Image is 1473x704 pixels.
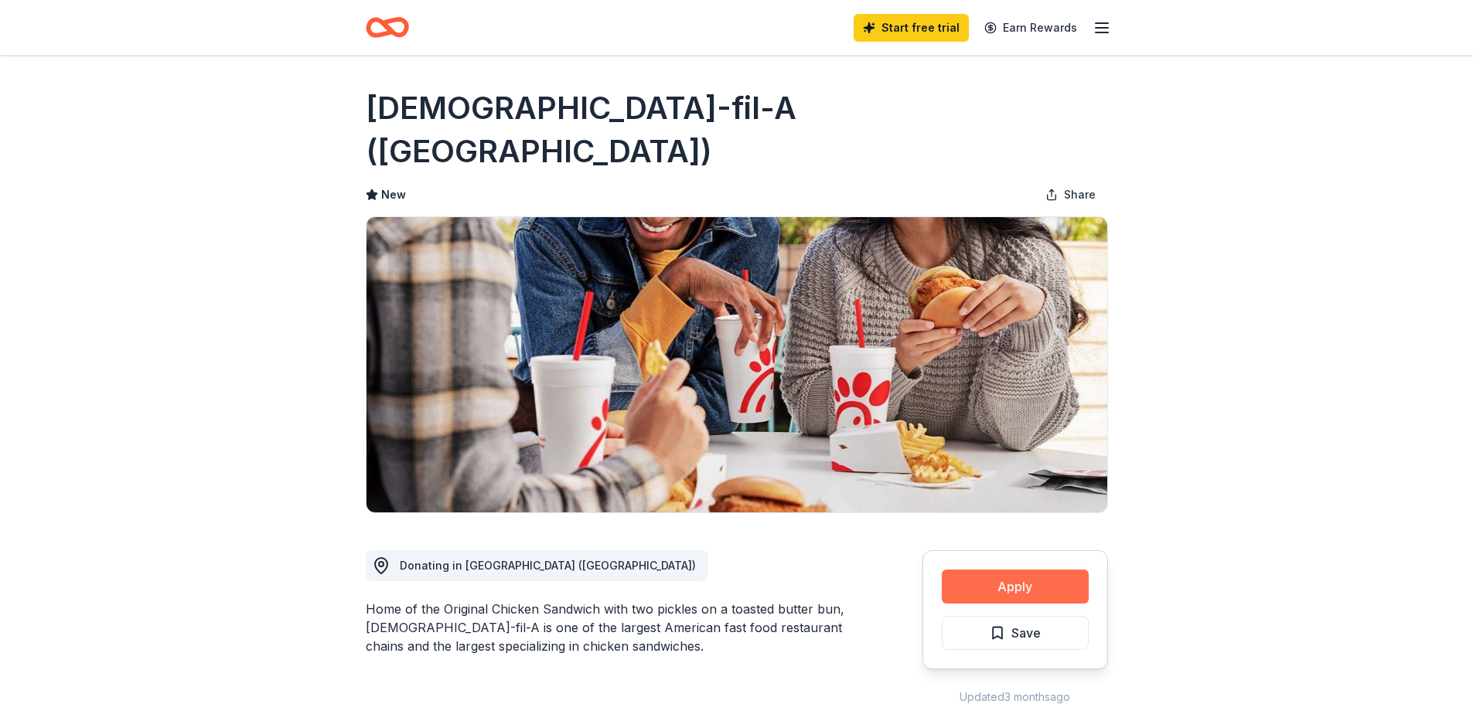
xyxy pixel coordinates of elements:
h1: [DEMOGRAPHIC_DATA]-fil-A ([GEOGRAPHIC_DATA]) [366,87,1108,173]
a: Start free trial [854,14,969,42]
a: Earn Rewards [975,14,1086,42]
span: New [381,185,406,204]
button: Save [942,616,1089,650]
img: Image for Chick-fil-A (Erie) [367,217,1107,512]
span: Save [1011,623,1041,643]
span: Share [1064,185,1096,204]
button: Share [1033,179,1108,210]
a: Home [366,9,409,46]
button: Apply [942,570,1089,604]
span: Donating in [GEOGRAPHIC_DATA] ([GEOGRAPHIC_DATA]) [400,559,696,572]
div: Home of the Original Chicken Sandwich with two pickles on a toasted butter bun, [DEMOGRAPHIC_DATA... [366,600,848,655]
